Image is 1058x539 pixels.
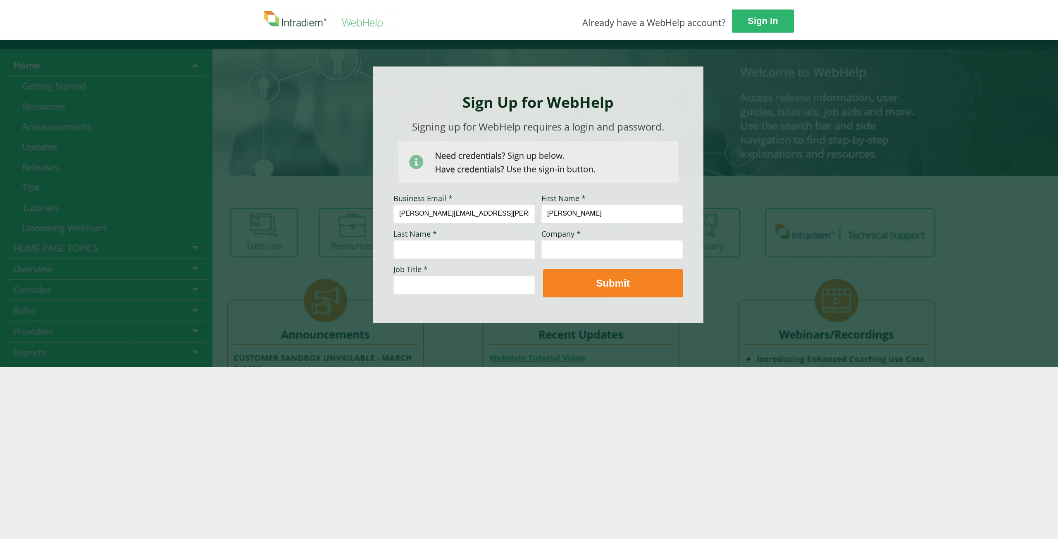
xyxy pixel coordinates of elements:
span: Business Email * [393,193,453,203]
button: Submit [543,269,683,297]
span: Already have a WebHelp account? [582,16,726,28]
img: Need Credentials? Sign up below. Have Credentials? Use the sign-in button. [398,141,678,183]
span: Job Title * [393,264,428,274]
span: Last Name * [393,229,437,239]
span: Signing up for WebHelp requires a login and password. [412,120,664,133]
span: First Name * [541,193,586,203]
span: Company * [541,229,581,239]
strong: Sign Up for WebHelp [462,92,614,112]
strong: Submit [596,278,629,289]
strong: Sign In [748,16,778,26]
a: Sign In [732,9,794,33]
